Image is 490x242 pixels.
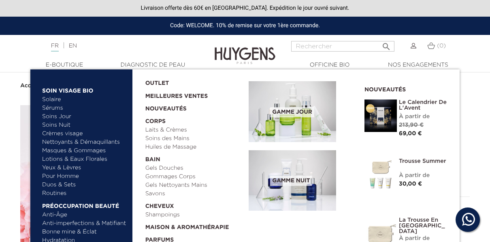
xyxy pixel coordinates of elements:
a: Sérums [42,104,127,112]
button:  [379,39,394,50]
a: Anti-imperfections & Matifiant [42,219,127,228]
a: Nettoyants & Démaquillants [42,138,127,147]
img: Huygens [215,34,275,65]
a: FR [51,43,59,52]
span: (0) [437,43,446,49]
span: 69,00 € [399,131,422,136]
a: Routines [42,189,127,198]
a: Solaire [42,95,127,104]
a: Gommages Corps [145,173,243,181]
a: OUTLET [145,75,236,88]
span: 213,90 € [399,122,424,128]
a: Gels Nettoyants Mains [145,181,243,190]
a: EN [69,43,77,49]
a: Le Calendrier de L'Avent [399,99,447,111]
div: À partir de [399,112,447,121]
a: Crèmes visage [42,130,127,138]
a: Savons [145,190,243,198]
a: Duos & Sets [42,181,127,189]
a: Pour Homme [42,172,127,181]
a: Shampoings [145,211,243,219]
a: Cheveux [145,198,243,211]
a: Laits & Crèmes [145,126,243,134]
a: Préoccupation beauté [42,198,127,211]
a: Nos engagements [377,61,458,69]
a: Corps [145,113,243,126]
h2: Nouveautés [364,84,447,93]
img: routine_nuit_banner.jpg [249,150,336,211]
i:  [381,39,391,49]
img: routine_jour_banner.jpg [249,81,336,142]
a: Accueil [20,82,43,89]
a: Huiles de Massage [145,143,243,151]
a: Soins Nuit [42,121,119,130]
span: 30,00 € [399,181,422,187]
a: Meilleures Ventes [145,88,236,101]
a: Soin Visage Bio [42,82,127,95]
a: Soins Jour [42,112,127,121]
a: La Trousse en [GEOGRAPHIC_DATA] [399,217,447,234]
img: Le Calendrier de L'Avent [364,99,397,132]
img: Trousse Summer [364,158,397,191]
a: Lotions & Eaux Florales [42,155,127,164]
a: Bonne mine & Éclat [42,228,127,236]
a: E-Boutique [24,61,105,69]
a: Trousse Summer [399,158,447,164]
div: À partir de [399,171,447,180]
input: Rechercher [291,41,394,52]
a: Gamme jour [249,81,352,142]
a: Soins des Mains [145,134,243,143]
span: Gamme nuit [270,176,312,186]
a: Nouveautés [145,101,243,113]
a: Masques & Gommages [42,147,127,155]
a: Maison & Aromathérapie [145,219,243,232]
a: Officine Bio [289,61,370,69]
span: Gamme jour [270,107,314,117]
a: Gamme nuit [249,150,352,211]
a: Anti-Âge [42,211,127,219]
div: | [47,41,198,51]
a: Yeux & Lèvres [42,164,127,172]
a: Diagnostic de peau [112,61,193,69]
strong: Accueil [20,83,41,89]
a: Gels Douches [145,164,243,173]
a: Bain [145,151,243,164]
